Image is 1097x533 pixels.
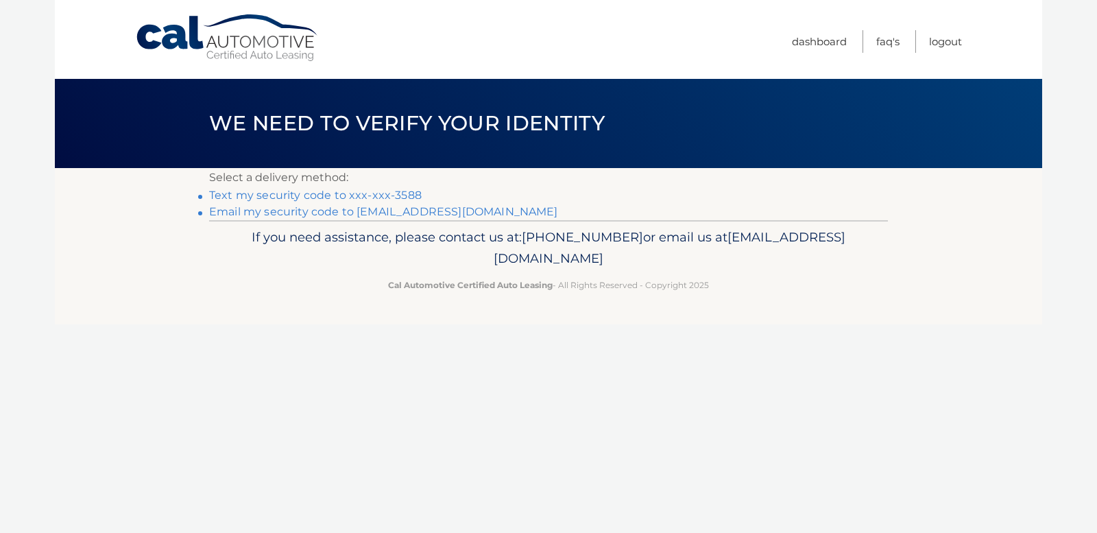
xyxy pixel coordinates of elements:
[209,110,605,136] span: We need to verify your identity
[876,30,900,53] a: FAQ's
[218,278,879,292] p: - All Rights Reserved - Copyright 2025
[792,30,847,53] a: Dashboard
[209,168,888,187] p: Select a delivery method:
[135,14,320,62] a: Cal Automotive
[522,229,643,245] span: [PHONE_NUMBER]
[388,280,553,290] strong: Cal Automotive Certified Auto Leasing
[209,205,558,218] a: Email my security code to [EMAIL_ADDRESS][DOMAIN_NAME]
[929,30,962,53] a: Logout
[218,226,879,270] p: If you need assistance, please contact us at: or email us at
[209,189,422,202] a: Text my security code to xxx-xxx-3588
